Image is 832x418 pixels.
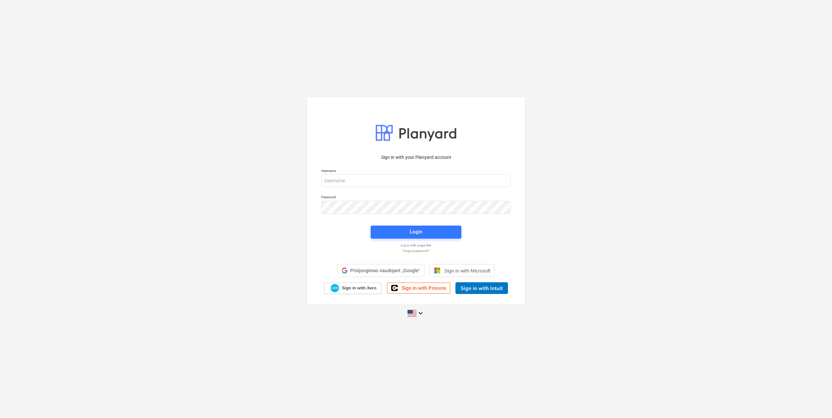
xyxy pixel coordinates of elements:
p: Username [321,169,511,174]
button: Login [371,226,461,239]
span: Sign in with Xero [342,285,376,291]
a: Sign in with Xero [324,283,382,294]
img: Microsoft logo [434,267,440,274]
span: Sign in with Microsoft [444,268,491,273]
input: Username [321,174,511,187]
a: Forgot password? [318,249,514,253]
p: Sign in with your Planyard account [321,154,511,161]
div: Login [410,228,422,236]
p: Password [321,195,511,201]
div: Prisijungimas naudojant „Google“ [337,264,424,277]
a: Log in with magic link [318,243,514,247]
img: Xero logo [331,284,339,293]
a: Sign in with Procore [387,283,450,294]
span: Prisijungimas naudojant „Google“ [350,268,420,273]
span: Sign in with Procore [402,285,446,291]
i: keyboard_arrow_down [417,309,424,317]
